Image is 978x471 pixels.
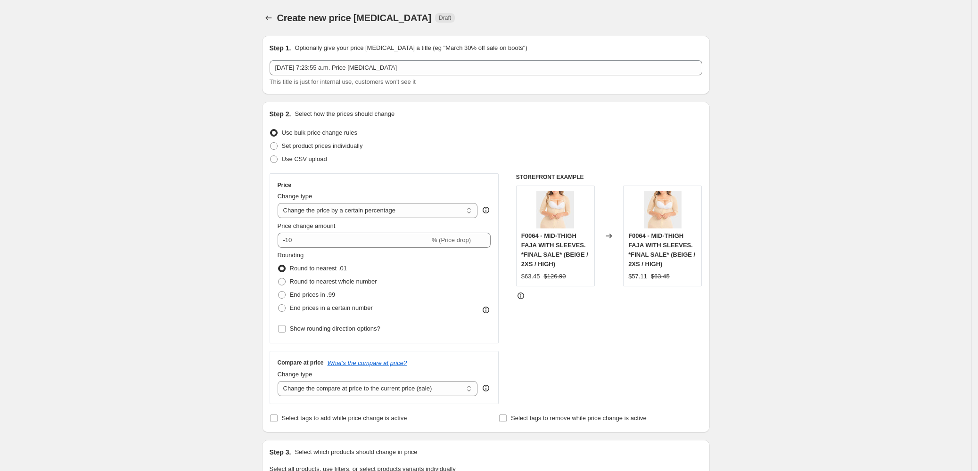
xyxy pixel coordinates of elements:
[290,291,336,298] span: End prices in .99
[290,278,377,285] span: Round to nearest whole number
[432,236,471,244] span: % (Price drop)
[270,109,291,119] h2: Step 2.
[282,142,363,149] span: Set product prices individually
[278,193,312,200] span: Change type
[270,78,416,85] span: This title is just for internal use, customers won't see it
[277,13,432,23] span: Create new price [MEDICAL_DATA]
[282,155,327,162] span: Use CSV upload
[290,304,373,311] span: End prices in a certain number
[270,447,291,457] h2: Step 3.
[295,43,527,53] p: Optionally give your price [MEDICAL_DATA] a title (eg "March 30% off sale on boots")
[439,14,451,22] span: Draft
[521,272,540,281] div: $63.45
[481,205,491,215] div: help
[295,447,417,457] p: Select which products should change in price
[290,265,347,272] span: Round to nearest .01
[278,222,336,229] span: Price change amount
[521,232,588,268] span: F0064 - MID-THIGH FAJA WITH SLEEVES. *FINAL SALE* (BEIGE / 2XS / HIGH)
[282,129,357,136] span: Use bulk price change rules
[262,11,275,24] button: Price change jobs
[628,232,695,268] span: F0064 - MID-THIGH FAJA WITH SLEEVES. *FINAL SALE* (BEIGE / 2XS / HIGH)
[270,60,702,75] input: 30% off holiday sale
[628,272,647,281] div: $57.11
[278,252,304,259] span: Rounding
[536,191,574,228] img: Fajas_Cortas_F0064-Frente_80x.jpg
[511,414,647,422] span: Select tags to remove while price change is active
[278,371,312,378] span: Change type
[328,359,407,366] button: What's the compare at price?
[282,414,407,422] span: Select tags to add while price change is active
[295,109,394,119] p: Select how the prices should change
[278,359,324,366] h3: Compare at price
[290,325,380,332] span: Show rounding direction options?
[516,173,702,181] h6: STOREFRONT EXAMPLE
[481,383,491,393] div: help
[278,233,430,248] input: -15
[651,272,670,281] strike: $63.45
[270,43,291,53] h2: Step 1.
[278,181,291,189] h3: Price
[644,191,682,228] img: Fajas_Cortas_F0064-Frente_80x.jpg
[544,272,566,281] strike: $126.90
